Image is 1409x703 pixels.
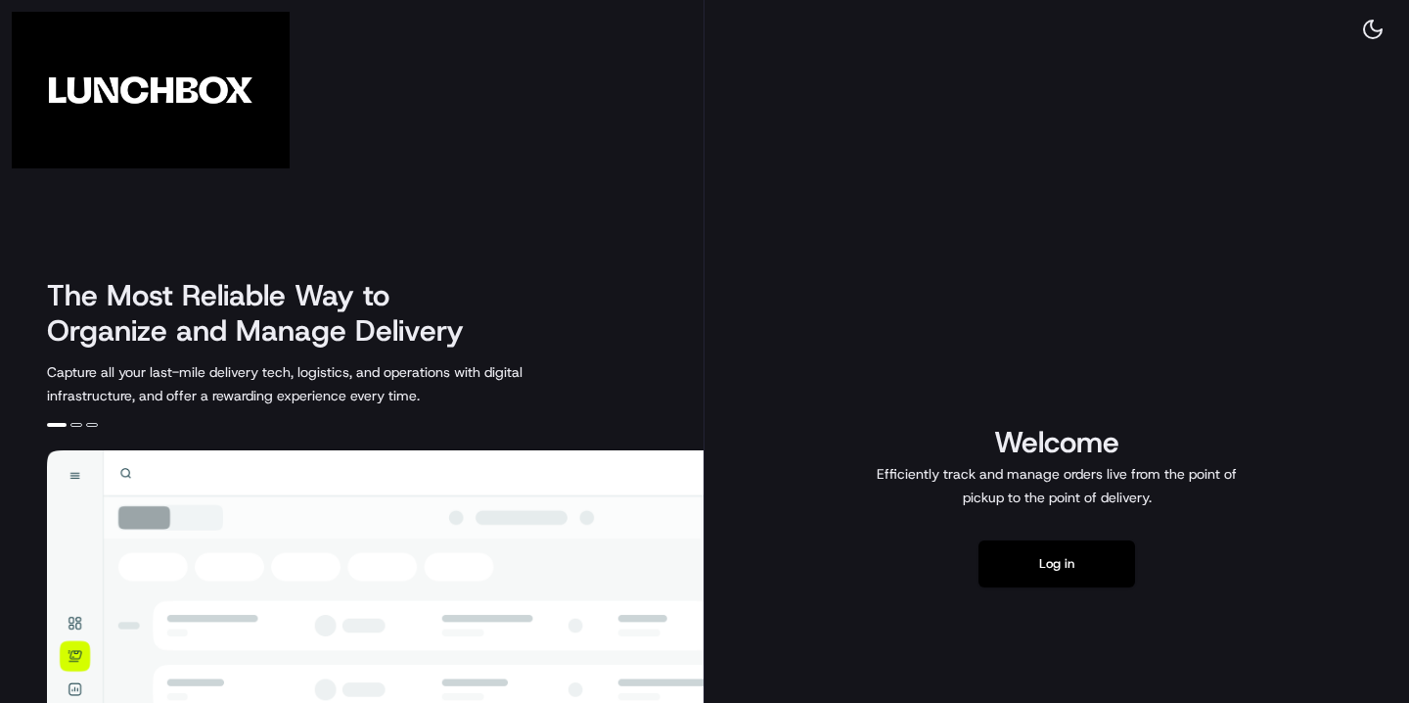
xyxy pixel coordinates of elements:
p: Capture all your last-mile delivery tech, logistics, and operations with digital infrastructure, ... [47,360,611,407]
p: Efficiently track and manage orders live from the point of pickup to the point of delivery. [869,462,1245,509]
img: Company Logo [12,12,290,168]
h1: Welcome [869,423,1245,462]
h2: The Most Reliable Way to Organize and Manage Delivery [47,278,485,349]
button: Log in [978,540,1135,587]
